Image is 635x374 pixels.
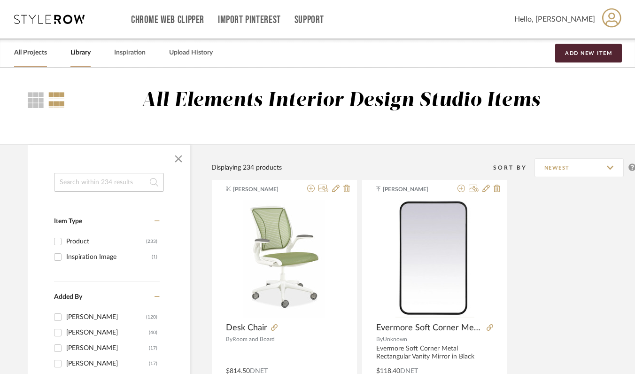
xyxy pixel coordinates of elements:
[395,200,474,318] img: Evermore Soft Corner Metal Rectangular Vanity Mirror
[376,323,483,333] span: Evermore Soft Corner Metal Rectangular Vanity Mirror
[66,356,149,371] div: [PERSON_NAME]
[66,325,149,340] div: [PERSON_NAME]
[149,356,157,371] div: (17)
[54,218,82,225] span: Item Type
[211,163,282,173] div: Displaying 234 products
[514,14,595,25] span: Hello, [PERSON_NAME]
[66,341,149,356] div: [PERSON_NAME]
[232,336,275,342] span: Room and Board
[169,47,213,59] a: Upload History
[226,323,267,333] span: Desk Chair
[294,16,324,24] a: Support
[226,336,232,342] span: By
[152,249,157,265] div: (1)
[383,185,442,194] span: [PERSON_NAME]
[376,336,383,342] span: By
[149,325,157,340] div: (40)
[218,16,281,24] a: Import Pinterest
[169,149,188,168] button: Close
[243,200,325,318] img: Desk Chair
[66,249,152,265] div: Inspiration Image
[233,185,292,194] span: [PERSON_NAME]
[555,44,622,62] button: Add New Item
[383,336,407,342] span: Unknown
[149,341,157,356] div: (17)
[14,47,47,59] a: All Projects
[493,163,534,172] div: Sort By
[141,89,540,113] div: All Elements Interior Design Studio Items
[66,310,146,325] div: [PERSON_NAME]
[376,345,493,361] div: Evermore Soft Corner Metal Rectangular Vanity Mirror in Black
[54,173,164,192] input: Search within 234 results
[131,16,204,24] a: Chrome Web Clipper
[66,234,146,249] div: Product
[146,234,157,249] div: (233)
[114,47,146,59] a: Inspiration
[54,294,82,300] span: Added By
[146,310,157,325] div: (120)
[70,47,91,59] a: Library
